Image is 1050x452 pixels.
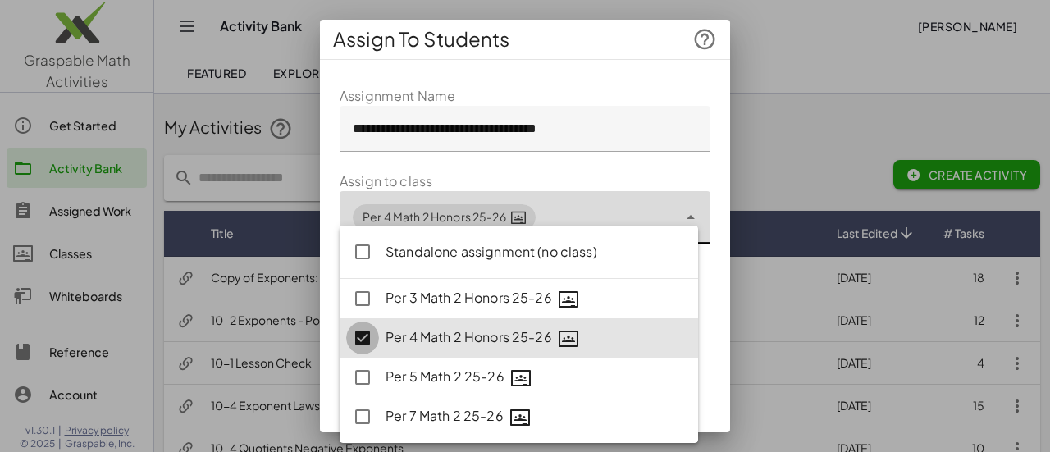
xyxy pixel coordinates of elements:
div: Per 4 Math 2 Honors 25-26 [363,208,526,226]
div: Per 7 Math 2 25-26 [386,406,685,427]
div: Per 4 Math 2 Honors 25-26 [386,327,685,349]
div: undefined-list [340,226,698,443]
label: Assignment Name [340,86,455,106]
div: Standalone assignment (no class) [386,242,685,262]
span: Assign To Students [333,26,509,53]
div: Per 3 Math 2 Honors 25-26 [386,288,685,309]
div: Per 5 Math 2 25-26 [386,367,685,388]
label: Assign to class [340,171,432,191]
